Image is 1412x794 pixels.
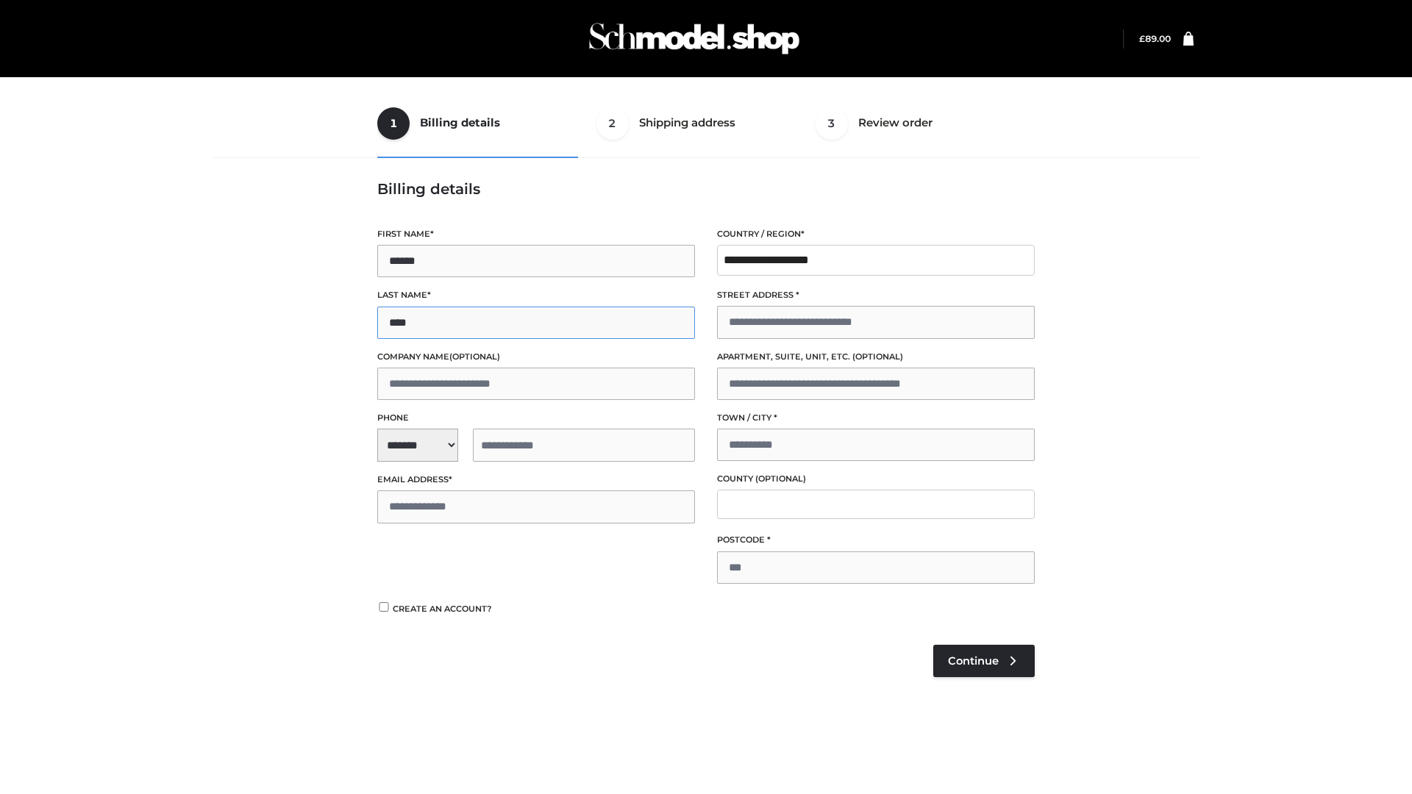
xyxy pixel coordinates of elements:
a: £89.00 [1139,33,1171,44]
label: Company name [377,350,695,364]
label: Last name [377,288,695,302]
span: (optional) [755,473,806,484]
bdi: 89.00 [1139,33,1171,44]
label: County [717,472,1035,486]
label: Postcode [717,533,1035,547]
a: Continue [933,645,1035,677]
span: (optional) [449,351,500,362]
label: First name [377,227,695,241]
span: Create an account? [393,604,492,614]
label: Country / Region [717,227,1035,241]
label: Email address [377,473,695,487]
img: Schmodel Admin 964 [584,10,805,68]
input: Create an account? [377,602,391,612]
span: (optional) [852,351,903,362]
label: Phone [377,411,695,425]
label: Apartment, suite, unit, etc. [717,350,1035,364]
label: Street address [717,288,1035,302]
span: £ [1139,33,1145,44]
h3: Billing details [377,180,1035,198]
label: Town / City [717,411,1035,425]
span: Continue [948,654,999,668]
